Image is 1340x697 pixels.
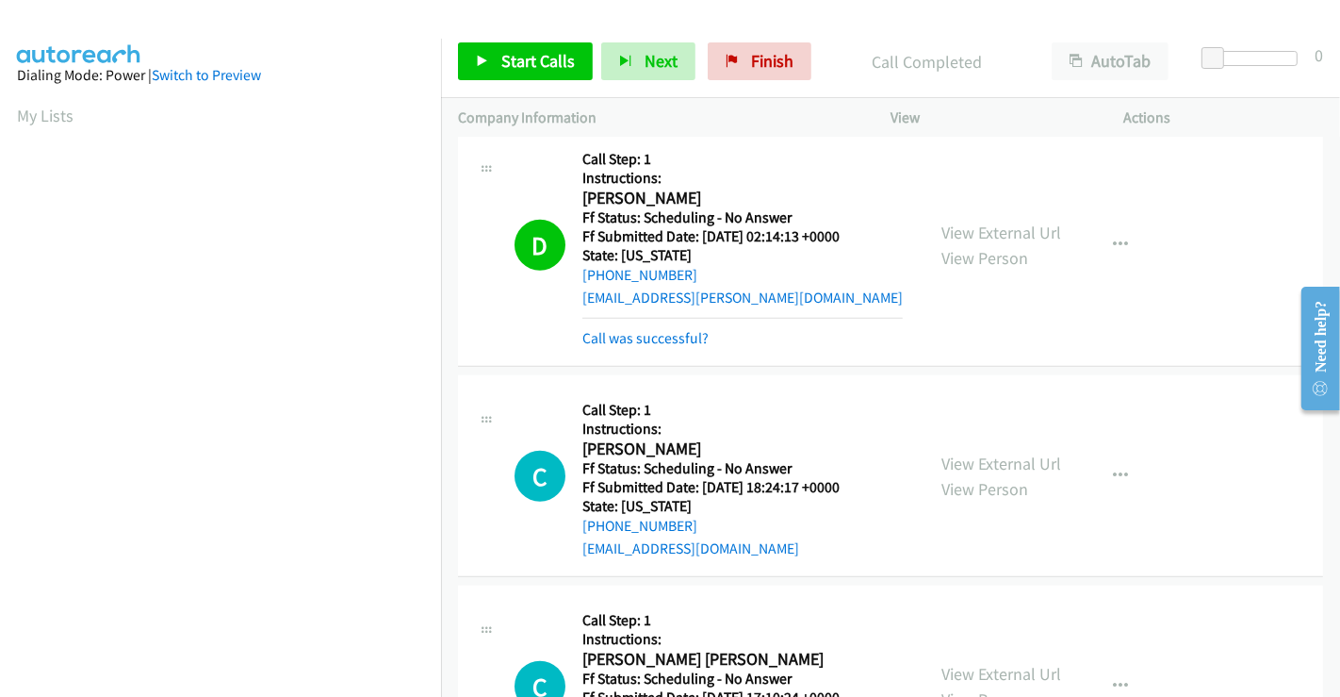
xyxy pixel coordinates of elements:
[582,630,863,649] h5: Instructions:
[582,478,863,497] h5: Ff Submitted Date: [DATE] 18:24:17 +0000
[751,50,793,72] span: Finish
[582,401,863,420] h5: Call Step: 1
[941,478,1028,500] a: View Person
[17,64,424,87] div: Dialing Mode: Power |
[582,670,863,689] h5: Ff Status: Scheduling - No Answer
[458,107,857,129] p: Company Information
[582,289,903,307] a: [EMAIL_ADDRESS][PERSON_NAME][DOMAIN_NAME]
[582,329,709,347] a: Call was successful?
[582,517,697,535] a: [PHONE_NUMBER]
[645,50,678,72] span: Next
[582,420,863,439] h5: Instructions:
[837,49,1018,75] p: Call Completed
[17,105,74,126] a: My Lists
[941,663,1061,685] a: View External Url
[708,42,811,80] a: Finish
[582,169,903,188] h5: Instructions:
[582,439,863,460] h2: [PERSON_NAME]
[601,42,695,80] button: Next
[582,208,903,227] h5: Ff Status: Scheduling - No Answer
[582,539,799,557] a: [EMAIL_ADDRESS][DOMAIN_NAME]
[458,42,593,80] a: Start Calls
[515,451,565,502] div: The call is yet to be attempted
[941,453,1061,474] a: View External Url
[501,50,575,72] span: Start Calls
[891,107,1090,129] p: View
[582,150,903,169] h5: Call Step: 1
[1052,42,1168,80] button: AutoTab
[582,611,863,630] h5: Call Step: 1
[582,266,697,284] a: [PHONE_NUMBER]
[582,188,863,209] h2: [PERSON_NAME]
[515,451,565,502] h1: C
[582,497,863,516] h5: State: [US_STATE]
[1286,274,1340,423] iframe: Resource Center
[941,247,1028,269] a: View Person
[941,222,1061,243] a: View External Url
[515,220,565,271] h1: D
[152,66,261,84] a: Switch to Preview
[1315,42,1323,68] div: 0
[582,459,863,478] h5: Ff Status: Scheduling - No Answer
[582,649,863,671] h2: [PERSON_NAME] [PERSON_NAME]
[582,227,903,246] h5: Ff Submitted Date: [DATE] 02:14:13 +0000
[1124,107,1324,129] p: Actions
[582,246,903,265] h5: State: [US_STATE]
[1211,51,1298,66] div: Delay between calls (in seconds)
